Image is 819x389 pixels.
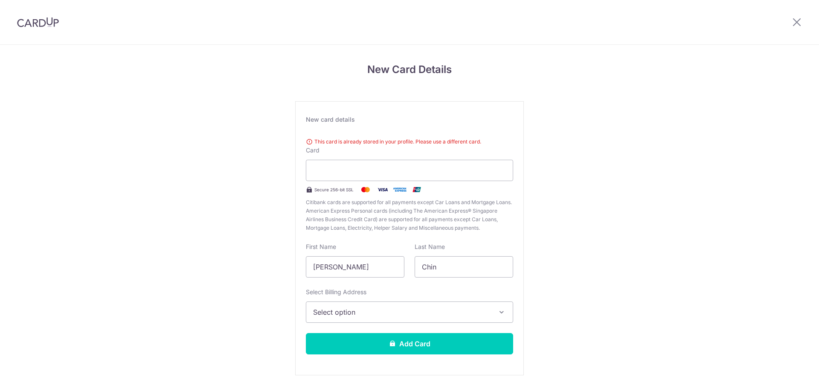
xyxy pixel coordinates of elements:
label: First Name [306,243,336,251]
label: Last Name [415,243,445,251]
div: New card details [306,115,513,124]
iframe: Opens a widget where you can find more information [764,363,810,385]
div: This card is already stored in your profile. Please use a different card. [306,137,513,146]
span: Select option [313,307,491,317]
img: .alt.unionpay [408,184,425,195]
span: Secure 256-bit SSL [314,186,354,193]
img: Visa [374,184,391,195]
h4: New Card Details [295,62,524,77]
img: CardUp [17,17,59,27]
iframe: Secure card payment input frame [313,165,506,175]
label: Select Billing Address [306,288,366,296]
button: Select option [306,301,513,323]
label: Card [306,146,319,155]
input: Cardholder First Name [306,256,404,278]
img: Mastercard [357,184,374,195]
span: Citibank cards are supported for all payments except Car Loans and Mortgage Loans. American Expre... [306,198,513,232]
input: Cardholder Last Name [415,256,513,278]
button: Add Card [306,333,513,354]
img: .alt.amex [391,184,408,195]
